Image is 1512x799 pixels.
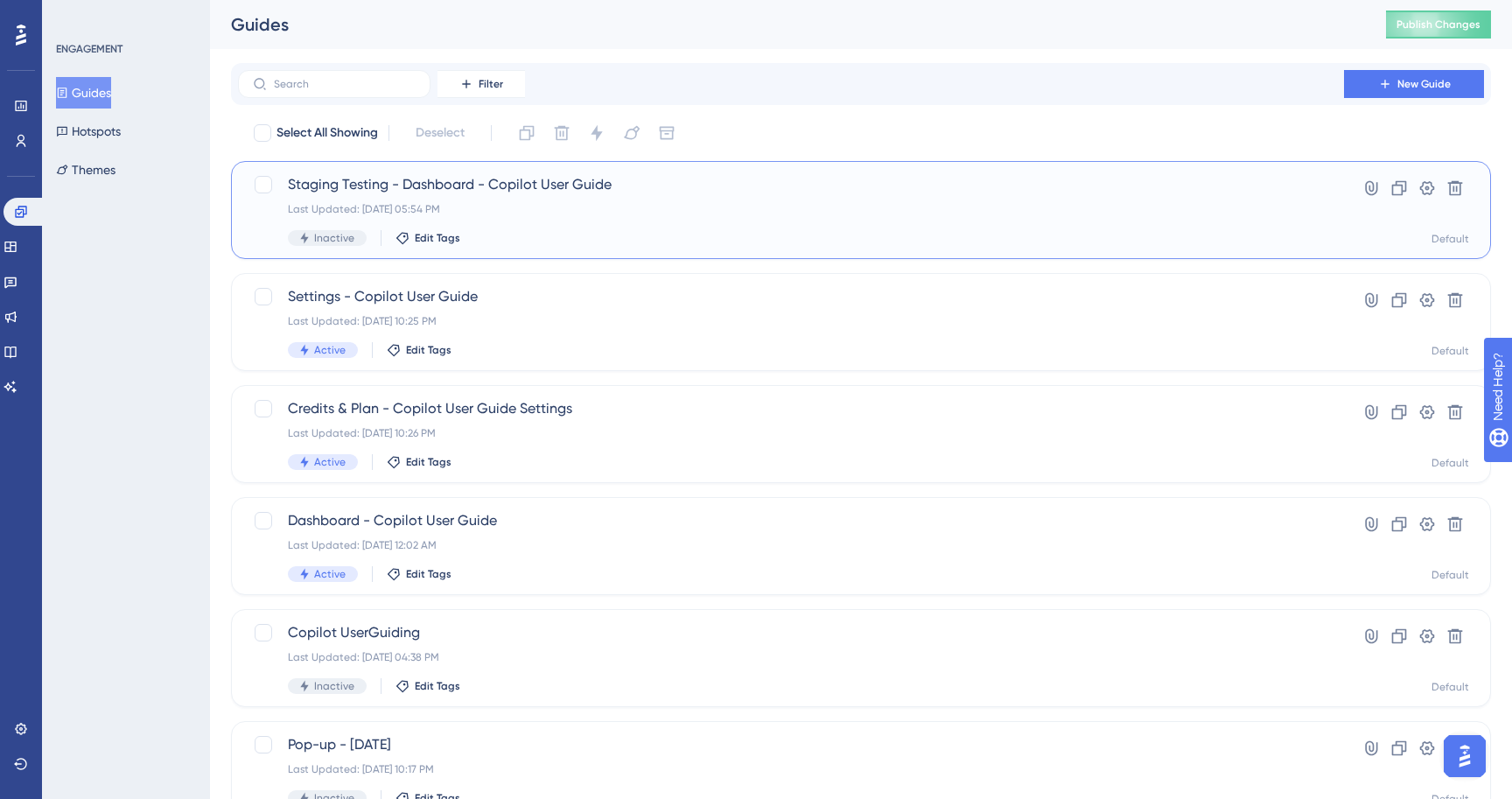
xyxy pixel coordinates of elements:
span: Staging Testing - Dashboard - Copilot User Guide [288,174,1294,195]
span: Publish Changes [1396,18,1480,32]
button: Edit Tags [395,231,460,245]
span: Settings - Copilot User Guide [288,286,1294,307]
div: Last Updated: [DATE] 04:38 PM [288,650,1294,664]
div: Guides [231,12,1342,37]
div: Default [1431,456,1469,470]
span: New Guide [1397,77,1451,91]
span: Need Help? [41,4,109,25]
iframe: UserGuiding AI Assistant Launcher [1438,730,1491,782]
span: Active [314,567,346,581]
button: Edit Tags [387,455,451,469]
div: Last Updated: [DATE] 12:02 AM [288,538,1294,552]
span: Deselect [416,123,465,144]
span: Edit Tags [406,455,451,469]
button: Themes [56,154,115,186]
button: New Guide [1344,70,1484,98]
button: Deselect [400,117,480,149]
span: Credits & Plan - Copilot User Guide Settings [288,398,1294,419]
div: Default [1431,568,1469,582]
button: Edit Tags [387,343,451,357]
button: Publish Changes [1386,11,1491,39]
div: ENGAGEMENT [56,42,122,56]
span: Copilot UserGuiding [288,622,1294,643]
span: Inactive [314,679,354,693]
span: Active [314,343,346,357]
span: Dashboard - Copilot User Guide [288,510,1294,531]
span: Inactive [314,231,354,245]
div: Default [1431,344,1469,358]
span: Edit Tags [406,343,451,357]
button: Hotspots [56,116,121,147]
button: Filter [437,70,525,98]
div: Last Updated: [DATE] 05:54 PM [288,202,1294,216]
div: Last Updated: [DATE] 10:17 PM [288,762,1294,776]
span: Edit Tags [406,567,451,581]
span: Filter [479,77,503,91]
button: Edit Tags [387,567,451,581]
div: Default [1431,232,1469,246]
button: Edit Tags [395,679,460,693]
input: Search [274,78,416,90]
button: Guides [56,77,111,109]
span: Edit Tags [415,679,460,693]
span: Active [314,455,346,469]
div: Last Updated: [DATE] 10:26 PM [288,426,1294,440]
span: Pop-up - [DATE] [288,734,1294,755]
span: Edit Tags [415,231,460,245]
div: Last Updated: [DATE] 10:25 PM [288,314,1294,328]
span: Select All Showing [276,123,378,144]
div: Default [1431,680,1469,694]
